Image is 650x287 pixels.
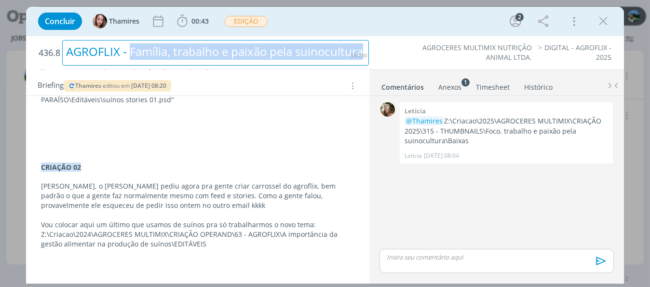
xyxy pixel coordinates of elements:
div: AGROFLIX - Família, trabalho e paixão pela suinocultura [62,40,369,66]
img: L [380,102,395,117]
a: Histórico [524,78,553,92]
span: 436.8 [39,48,60,58]
strong: CRIAÇÃO 02 [41,163,81,172]
p: Z:\Criacao\2024\AGROCERES MULTIMIX\CRIAÇÃO OPERAND\63 - AGROFLIX\A importância da gestão alimenta... [41,230,354,249]
div: Anexos [438,82,461,92]
a: DIGITAL - AGROFLIX - 2025 [544,43,611,62]
a: AGROCERES MULTIMIX NUTRIÇÃO ANIMAL LTDA. [422,43,532,62]
span: editou em [103,82,130,90]
b: Letícia [405,107,426,115]
span: @Thamires [406,116,443,125]
div: dialog [26,7,624,284]
span: Thamires [76,82,102,90]
button: 00:43 [175,14,211,29]
a: Comentários [381,78,424,92]
p: [PERSON_NAME], o [PERSON_NAME] pediu agora pra gente criar carrossel do agroflix, bem padrão o qu... [41,181,354,210]
button: Thamires editou em [DATE] 08:20 [68,82,167,89]
span: [DATE] 08:04 [424,151,459,160]
a: Timesheet [475,78,510,92]
span: Thamires [109,18,139,25]
div: 2 [515,13,524,21]
button: EDIÇÃO [224,15,268,27]
p: Vou colocar aqui um último que usamos de suínos pra só trabalharmos o novo tema: [41,220,354,230]
span: [DATE] 08:20 [132,82,167,90]
button: 2 [508,14,523,29]
img: T [93,14,107,28]
button: Concluir [38,13,82,30]
button: TThamires [93,14,139,28]
span: Briefing [38,80,64,92]
p: Letícia [405,151,422,160]
sup: 1 [461,79,470,87]
p: Z:\Criacao\2025\AGROCERES MULTIMIX\CRIAÇÃO 2025\315 - THUMBNAILS\Foco, trabalho e paixão pela sui... [405,116,608,146]
span: EDIÇÃO [225,16,268,27]
span: 00:43 [191,16,209,26]
span: Concluir [45,17,75,25]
